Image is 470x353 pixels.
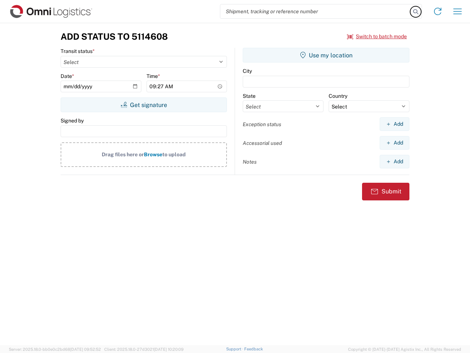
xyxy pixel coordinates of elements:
[162,151,186,157] span: to upload
[380,117,409,131] button: Add
[243,158,257,165] label: Notes
[243,140,282,146] label: Accessorial used
[348,346,461,353] span: Copyright © [DATE]-[DATE] Agistix Inc., All Rights Reserved
[9,347,101,352] span: Server: 2025.18.0-bb0e0c2bd68
[243,93,256,99] label: State
[144,151,162,157] span: Browse
[362,183,409,200] button: Submit
[102,151,144,157] span: Drag files here or
[243,68,252,74] label: City
[61,31,168,42] h3: Add Status to 5114608
[380,155,409,168] button: Add
[61,117,84,124] label: Signed by
[243,121,281,128] label: Exception status
[70,347,101,352] span: [DATE] 09:52:52
[61,48,95,54] label: Transit status
[61,73,74,79] label: Date
[154,347,184,352] span: [DATE] 10:20:09
[104,347,184,352] span: Client: 2025.18.0-27d3021
[147,73,160,79] label: Time
[347,31,407,43] button: Switch to batch mode
[380,136,409,150] button: Add
[329,93,347,99] label: Country
[244,347,263,351] a: Feedback
[243,48,409,63] button: Use my location
[226,347,245,351] a: Support
[61,97,227,112] button: Get signature
[220,4,411,18] input: Shipment, tracking or reference number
